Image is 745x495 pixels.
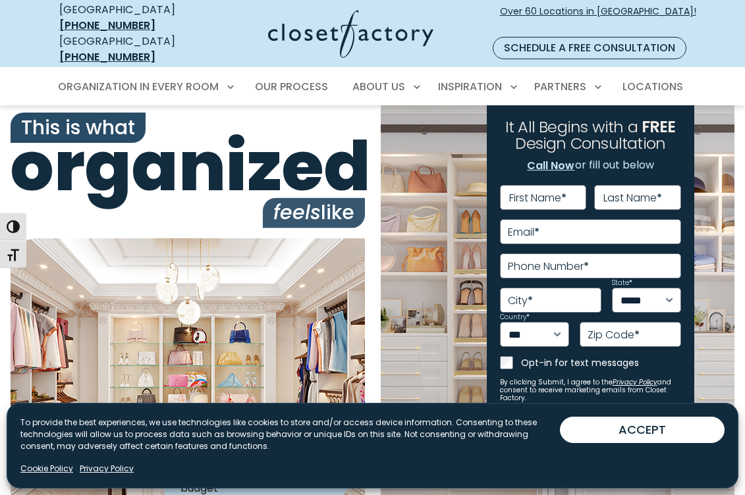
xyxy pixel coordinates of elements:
[20,463,73,475] a: Cookie Policy
[263,198,365,228] span: like
[58,79,219,94] span: Organization in Every Room
[493,37,686,59] a: Schedule a Free Consultation
[352,79,405,94] span: About Us
[622,79,683,94] span: Locations
[438,79,502,94] span: Inspiration
[273,199,321,227] i: feels
[59,18,155,33] a: [PHONE_NUMBER]
[59,2,203,34] div: [GEOGRAPHIC_DATA]
[500,5,696,32] span: Over 60 Locations in [GEOGRAPHIC_DATA]!
[49,68,697,105] nav: Primary Menu
[255,79,328,94] span: Our Process
[80,463,134,475] a: Privacy Policy
[20,417,560,452] p: To provide the best experiences, we use technologies like cookies to store and/or access device i...
[268,10,433,58] img: Closet Factory Logo
[11,132,365,201] span: organized
[534,79,586,94] span: Partners
[59,49,155,65] a: [PHONE_NUMBER]
[11,113,146,143] span: This is what
[560,417,725,443] button: ACCEPT
[59,34,203,65] div: [GEOGRAPHIC_DATA]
